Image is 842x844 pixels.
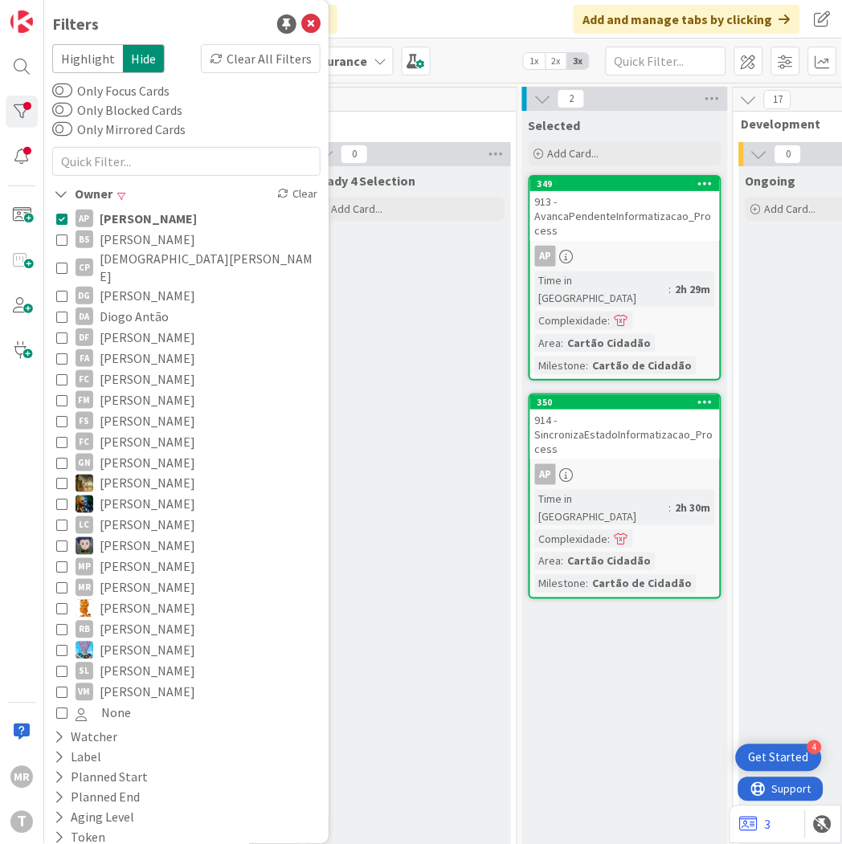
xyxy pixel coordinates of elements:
button: JC [PERSON_NAME] [56,473,317,494]
div: Open Get Started checklist, remaining modules: 4 [736,744,822,772]
button: RL [PERSON_NAME] [56,598,317,619]
span: Add Card... [548,146,599,161]
span: 2x [546,53,567,69]
span: [PERSON_NAME] [100,208,197,229]
span: Support [34,2,73,22]
button: AP [PERSON_NAME] [56,208,317,229]
div: Cartão Cidadão [564,552,656,570]
button: DA Diogo Antão [56,306,317,327]
span: 3x [567,53,589,69]
button: DG [PERSON_NAME] [56,285,317,306]
button: Only Mirrored Cards [52,121,72,137]
div: FC [76,433,93,451]
span: [PERSON_NAME] [100,640,195,661]
div: GN [76,454,93,471]
div: Aging Level [52,808,136,828]
div: DG [76,287,93,304]
span: [PERSON_NAME] [100,661,195,682]
div: Cartão de Cidadão [589,575,697,593]
button: LS [PERSON_NAME] [56,536,317,557]
span: 2 [558,89,585,108]
span: [PERSON_NAME] [100,577,195,598]
button: MR [PERSON_NAME] [56,577,317,598]
span: [PERSON_NAME] [100,348,195,369]
span: 17 [764,90,791,109]
a: 349913 - AvancaPendenteInformatizacao_ProcessAPTime in [GEOGRAPHIC_DATA]:2h 29mComplexidade:Area:... [529,175,721,381]
div: FA [76,349,93,367]
span: 0 [341,145,368,164]
img: SF [76,642,93,659]
img: Visit kanbanzone.com [10,10,33,33]
span: [DEMOGRAPHIC_DATA][PERSON_NAME] [100,250,317,285]
span: Add Card... [331,202,382,216]
div: Cartão de Cidadão [589,357,697,374]
div: FC [76,370,93,388]
div: DF [76,328,93,346]
div: 350 [530,395,720,410]
div: SL [76,663,93,680]
div: Filters [52,12,99,36]
span: [PERSON_NAME] [100,285,195,306]
div: AP [76,210,93,227]
div: VM [76,683,93,701]
div: FS [76,412,93,430]
div: Label [52,748,103,768]
div: 349913 - AvancaPendenteInformatizacao_Process [530,177,720,241]
span: : [608,530,611,548]
button: FC [PERSON_NAME] [56,431,317,452]
span: : [587,575,589,593]
span: Highlight [52,44,123,73]
div: 4 [807,740,822,755]
span: [PERSON_NAME] [100,682,195,703]
span: [PERSON_NAME] [100,473,195,494]
button: FC [PERSON_NAME] [56,369,317,389]
label: Only Blocked Cards [52,100,182,120]
span: [PERSON_NAME] [100,327,195,348]
div: LC [76,516,93,534]
button: JC [PERSON_NAME] [56,494,317,515]
div: Get Started [749,750,809,766]
button: MP [PERSON_NAME] [56,557,317,577]
span: 0 [775,145,802,164]
span: [PERSON_NAME] [100,229,195,250]
div: Milestone [535,357,587,374]
label: Only Focus Cards [52,81,170,100]
span: [PERSON_NAME] [100,369,195,389]
span: None [101,703,131,724]
button: VM [PERSON_NAME] [56,682,317,703]
button: SL [PERSON_NAME] [56,661,317,682]
button: DF [PERSON_NAME] [56,327,317,348]
div: 2h 30m [672,499,715,516]
div: Area [535,552,562,570]
span: [PERSON_NAME] [100,494,195,515]
input: Quick Filter... [606,47,726,75]
div: Milestone [535,575,587,593]
span: Ready 4 Selection [312,173,415,189]
div: RB [76,621,93,638]
div: T [10,811,33,834]
button: Only Blocked Cards [52,102,72,118]
span: [PERSON_NAME] [100,536,195,557]
img: JC [76,475,93,492]
button: LC [PERSON_NAME] [56,515,317,536]
button: FM [PERSON_NAME] [56,389,317,410]
div: 914 - SincronizaEstadoInformatizacao_Process [530,410,720,459]
div: Complexidade [535,530,608,548]
div: 350 [537,397,720,408]
span: [PERSON_NAME] [100,410,195,431]
img: JC [76,495,93,513]
span: Diogo Antão [100,306,169,327]
button: FA [PERSON_NAME] [56,348,317,369]
span: [PERSON_NAME] [100,598,195,619]
button: GN [PERSON_NAME] [56,452,317,473]
div: AP [530,464,720,485]
span: : [608,312,611,329]
div: Cartão Cidadão [564,334,656,352]
div: Area [535,334,562,352]
span: 1x [524,53,546,69]
span: Ongoing [746,173,796,189]
div: Time in [GEOGRAPHIC_DATA] [535,271,669,307]
div: 2h 29m [672,280,715,298]
div: Planned End [52,788,141,808]
div: Watcher [52,728,119,748]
